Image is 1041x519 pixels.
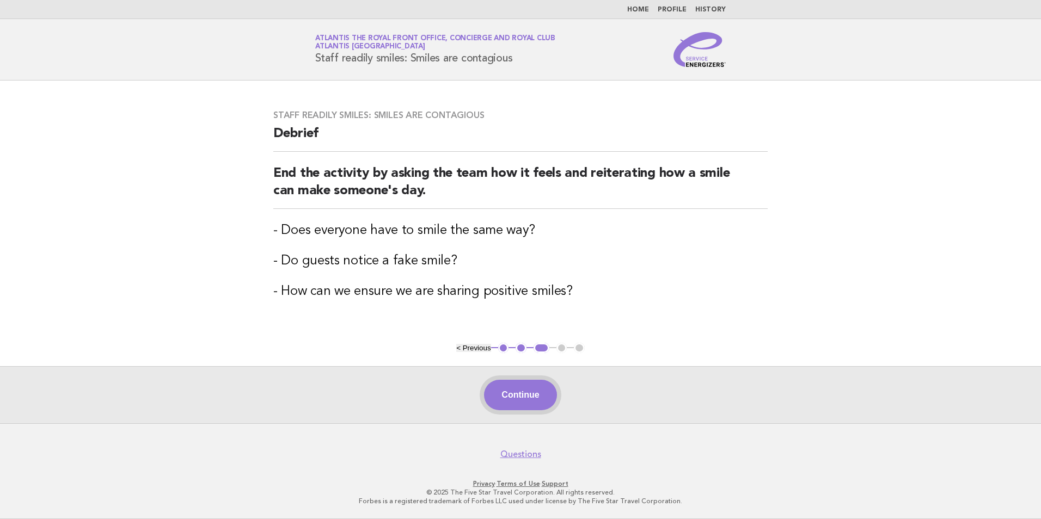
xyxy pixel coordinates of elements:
button: 2 [516,343,526,354]
p: · · [187,479,854,488]
a: Support [542,480,568,487]
h3: - Does everyone have to smile the same way? [273,222,768,239]
span: Atlantis [GEOGRAPHIC_DATA] [315,44,425,51]
a: Profile [658,7,687,13]
img: Service Energizers [673,32,726,67]
a: Questions [500,449,541,460]
a: History [695,7,726,13]
button: Continue [484,380,556,410]
p: Forbes is a registered trademark of Forbes LLC used under license by The Five Star Travel Corpora... [187,497,854,505]
a: Privacy [473,480,495,487]
button: < Previous [456,344,491,352]
a: Home [627,7,649,13]
p: © 2025 The Five Star Travel Corporation. All rights reserved. [187,488,854,497]
button: 3 [534,343,549,354]
h3: Staff readily smiles: Smiles are contagious [273,110,768,121]
h2: End the activity by asking the team how it feels and reiterating how a smile can make someone's day. [273,165,768,209]
button: 1 [498,343,509,354]
h2: Debrief [273,125,768,152]
a: Atlantis The Royal Front Office, Concierge and Royal ClubAtlantis [GEOGRAPHIC_DATA] [315,35,555,50]
h3: - How can we ensure we are sharing positive smiles? [273,283,768,300]
h3: - Do guests notice a fake smile? [273,252,768,270]
h1: Staff readily smiles: Smiles are contagious [315,35,555,64]
a: Terms of Use [497,480,540,487]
